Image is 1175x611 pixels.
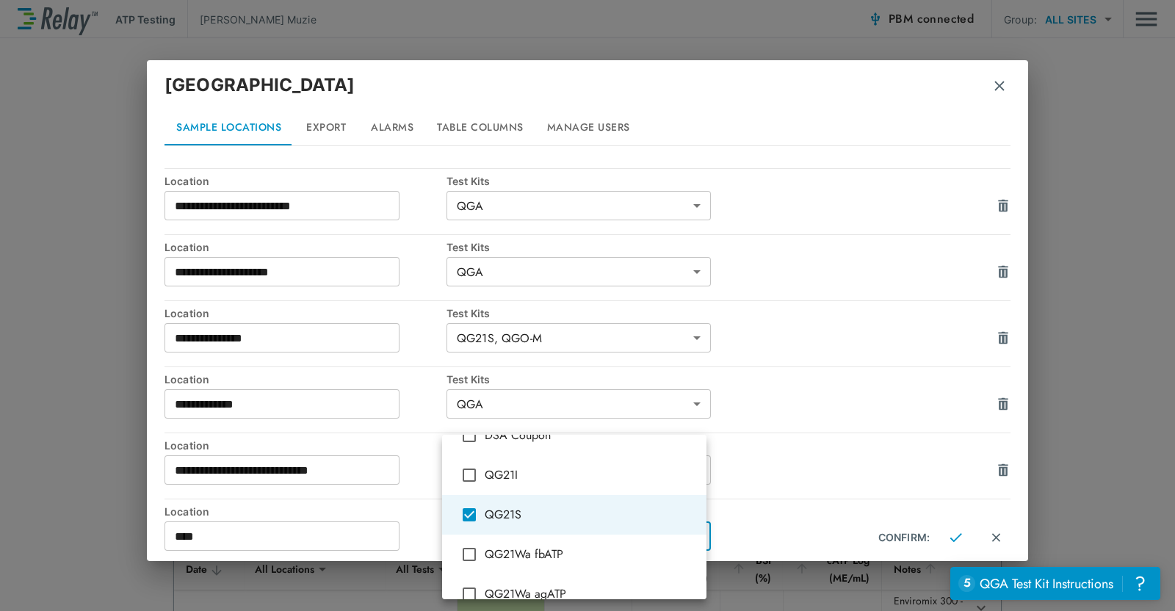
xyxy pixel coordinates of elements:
span: QG21Wa fbATP [485,546,695,563]
iframe: Resource center [950,567,1160,600]
span: QG21Wa agATP [485,585,695,603]
span: QG21I [485,466,695,484]
span: DSA Coupon [485,427,695,444]
span: QG21S [485,506,695,524]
